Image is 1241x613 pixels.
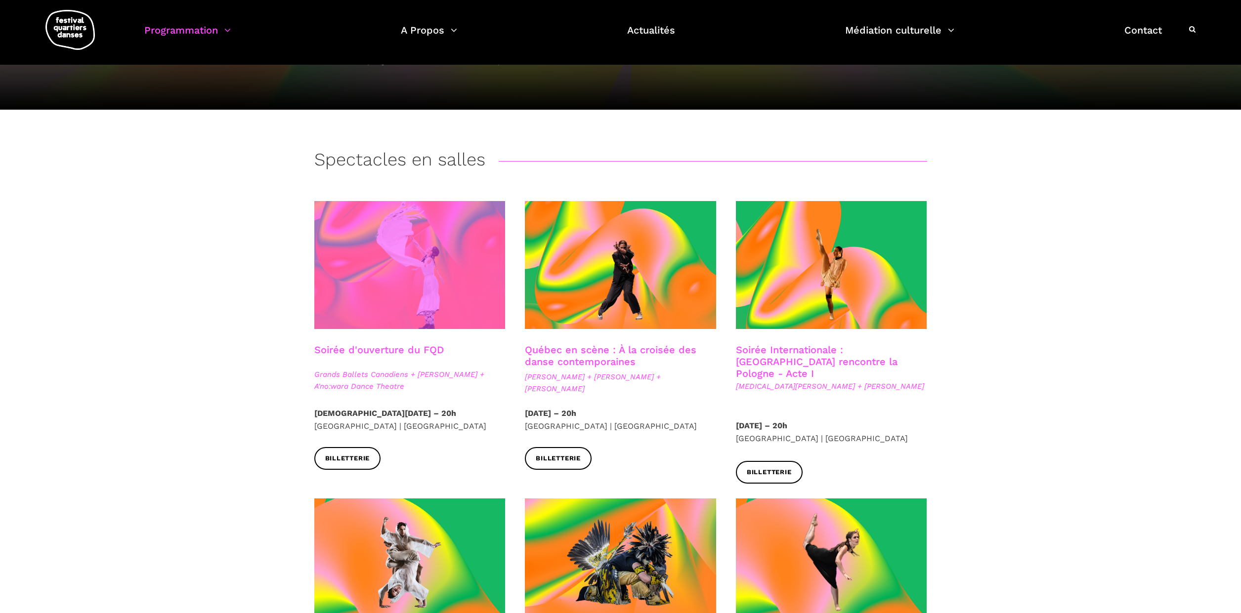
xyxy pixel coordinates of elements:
[314,409,456,418] strong: [DEMOGRAPHIC_DATA][DATE] – 20h
[525,409,576,418] strong: [DATE] – 20h
[525,344,696,368] a: Québec en scène : À la croisée des danse contemporaines
[1124,22,1162,51] a: Contact
[736,419,927,445] p: [GEOGRAPHIC_DATA] | [GEOGRAPHIC_DATA]
[525,447,592,469] a: Billetterie
[45,10,95,50] img: logo-fqd-med
[736,421,787,430] strong: [DATE] – 20h
[314,344,444,356] a: Soirée d'ouverture du FQD
[314,149,485,174] h3: Spectacles en salles
[536,453,581,464] span: Billetterie
[736,344,898,379] a: Soirée Internationale : [GEOGRAPHIC_DATA] rencontre la Pologne - Acte I
[144,22,231,51] a: Programmation
[845,22,954,51] a: Médiation culturelle
[314,368,506,392] span: Grands Ballets Canadiens + [PERSON_NAME] + A'no:wara Dance Theatre
[314,447,381,469] a: Billetterie
[747,467,792,478] span: Billetterie
[525,407,716,432] p: [GEOGRAPHIC_DATA] | [GEOGRAPHIC_DATA]
[525,371,716,395] span: [PERSON_NAME] + [PERSON_NAME] + [PERSON_NAME]
[736,461,803,483] a: Billetterie
[627,22,675,51] a: Actualités
[325,453,370,464] span: Billetterie
[314,407,506,432] p: [GEOGRAPHIC_DATA] | [GEOGRAPHIC_DATA]
[736,380,927,392] span: [MEDICAL_DATA][PERSON_NAME] + [PERSON_NAME]
[401,22,457,51] a: A Propos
